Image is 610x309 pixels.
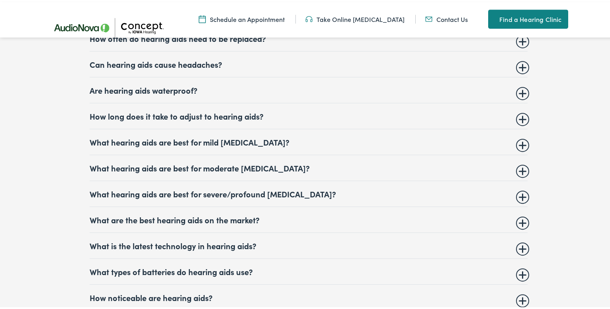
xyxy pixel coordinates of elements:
summary: How often do hearing aids need to be replaced? [90,32,528,41]
summary: What are the best hearing aids on the market? [90,213,528,223]
summary: How long does it take to adjust to hearing aids? [90,110,528,119]
summary: What hearing aids are best for severe/profound [MEDICAL_DATA]? [90,187,528,197]
summary: Are hearing aids waterproof? [90,84,528,93]
img: A calendar icon to schedule an appointment at Concept by Iowa Hearing. [199,13,206,22]
summary: What hearing aids are best for mild [MEDICAL_DATA]? [90,136,528,145]
summary: How noticeable are hearing aids? [90,291,528,301]
img: utility icon [488,13,495,22]
summary: What hearing aids are best for moderate [MEDICAL_DATA]? [90,161,528,171]
a: Take Online [MEDICAL_DATA] [305,13,405,22]
img: utility icon [425,13,432,22]
img: utility icon [305,13,313,22]
a: Find a Hearing Clinic [488,8,568,27]
summary: What types of batteries do hearing aids use? [90,265,528,275]
a: Schedule an Appointment [199,13,285,22]
a: Contact Us [425,13,468,22]
summary: What is the latest technology in hearing aids? [90,239,528,249]
summary: Can hearing aids cause headaches? [90,58,528,67]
